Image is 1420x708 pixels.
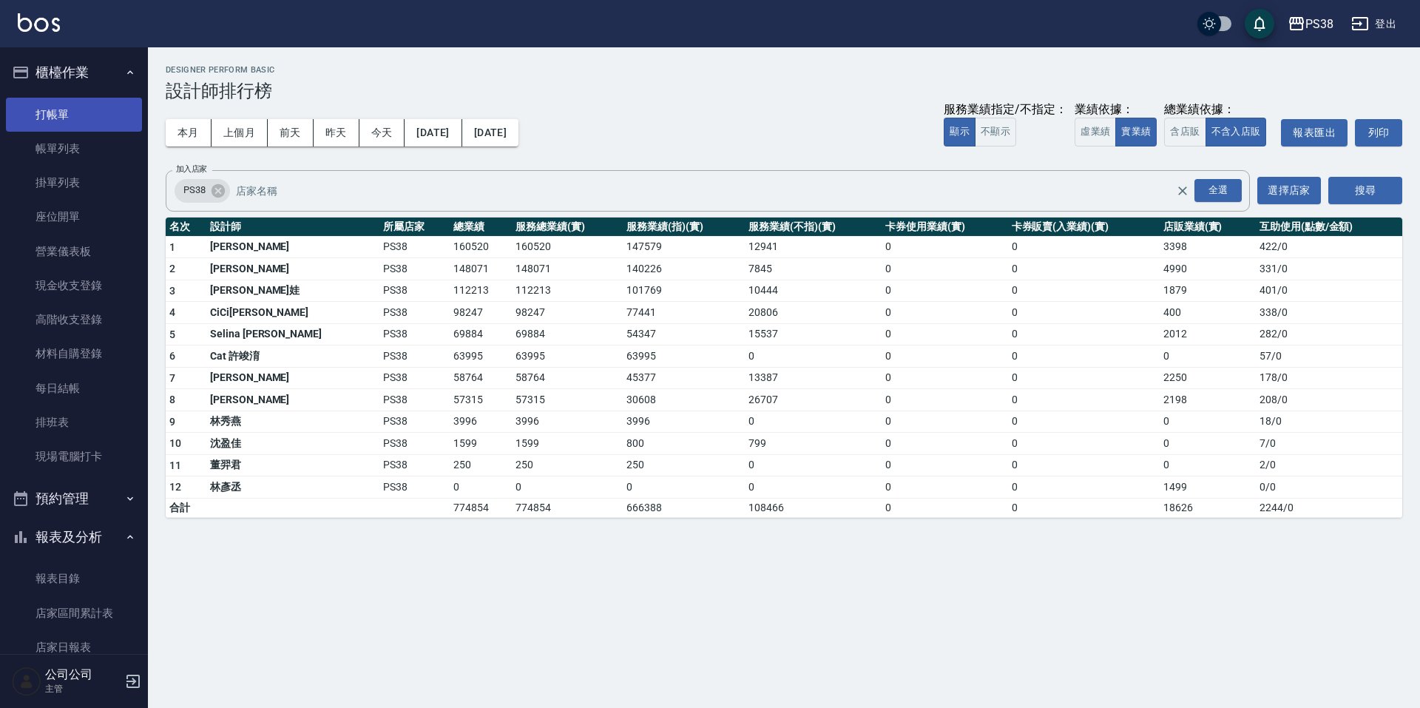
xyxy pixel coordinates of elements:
[1008,258,1160,280] td: 0
[1281,119,1348,146] a: 報表匯出
[1328,177,1402,204] button: 搜尋
[623,476,745,499] td: 0
[623,218,745,237] th: 服務業績(指)(實)
[1160,280,1256,302] td: 1879
[18,13,60,32] img: Logo
[882,433,1008,455] td: 0
[359,119,405,146] button: 今天
[166,119,212,146] button: 本月
[1160,454,1256,476] td: 0
[882,411,1008,433] td: 0
[450,411,512,433] td: 3996
[975,118,1016,146] button: 不顯示
[745,389,882,411] td: 26707
[1172,181,1193,201] button: Clear
[623,433,745,455] td: 800
[745,258,882,280] td: 7845
[1008,236,1160,258] td: 0
[745,454,882,476] td: 0
[1164,102,1274,118] div: 總業績依據：
[379,367,450,389] td: PS38
[1256,411,1402,433] td: 18 / 0
[232,178,1202,203] input: 店家名稱
[450,236,512,258] td: 160520
[450,433,512,455] td: 1599
[1008,218,1160,237] th: 卡券販賣(入業績)(實)
[169,350,175,362] span: 6
[1256,302,1402,324] td: 338 / 0
[882,389,1008,411] td: 0
[206,389,379,411] td: [PERSON_NAME]
[745,280,882,302] td: 10444
[512,323,623,345] td: 69884
[745,411,882,433] td: 0
[512,476,623,499] td: 0
[379,218,450,237] th: 所屬店家
[512,498,623,517] td: 774854
[314,119,359,146] button: 昨天
[379,345,450,368] td: PS38
[166,218,1402,518] table: a dense table
[745,433,882,455] td: 799
[1008,433,1160,455] td: 0
[623,411,745,433] td: 3996
[379,323,450,345] td: PS38
[175,183,214,198] span: PS38
[379,454,450,476] td: PS38
[206,433,379,455] td: 沈盈佳
[944,102,1067,118] div: 服務業績指定/不指定：
[745,323,882,345] td: 15537
[882,345,1008,368] td: 0
[1008,411,1160,433] td: 0
[1355,119,1402,146] button: 列印
[512,258,623,280] td: 148071
[6,562,142,596] a: 報表目錄
[1256,323,1402,345] td: 282 / 0
[268,119,314,146] button: 前天
[450,454,512,476] td: 250
[1191,176,1245,205] button: Open
[1008,280,1160,302] td: 0
[882,323,1008,345] td: 0
[1245,9,1274,38] button: save
[882,302,1008,324] td: 0
[166,218,206,237] th: 名次
[512,345,623,368] td: 63995
[450,280,512,302] td: 112213
[745,302,882,324] td: 20806
[1164,118,1206,146] button: 含店販
[623,302,745,324] td: 77441
[1256,218,1402,237] th: 互助使用(點數/金額)
[206,345,379,368] td: Cat 許竣淯
[379,302,450,324] td: PS38
[450,345,512,368] td: 63995
[169,328,175,340] span: 5
[512,302,623,324] td: 98247
[6,518,142,556] button: 報表及分析
[206,476,379,499] td: 林彥丞
[623,454,745,476] td: 250
[6,405,142,439] a: 排班表
[379,411,450,433] td: PS38
[1256,280,1402,302] td: 401 / 0
[206,454,379,476] td: 董羿君
[1075,102,1157,118] div: 業績依據：
[745,476,882,499] td: 0
[450,476,512,499] td: 0
[745,345,882,368] td: 0
[6,337,142,371] a: 材料自購登錄
[6,98,142,132] a: 打帳單
[623,280,745,302] td: 101769
[1008,367,1160,389] td: 0
[6,479,142,518] button: 預約管理
[882,498,1008,517] td: 0
[379,236,450,258] td: PS38
[6,439,142,473] a: 現場電腦打卡
[6,596,142,630] a: 店家區間累計表
[1256,367,1402,389] td: 178 / 0
[623,323,745,345] td: 54347
[1008,345,1160,368] td: 0
[1115,118,1157,146] button: 實業績
[462,119,518,146] button: [DATE]
[206,302,379,324] td: CiCi[PERSON_NAME]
